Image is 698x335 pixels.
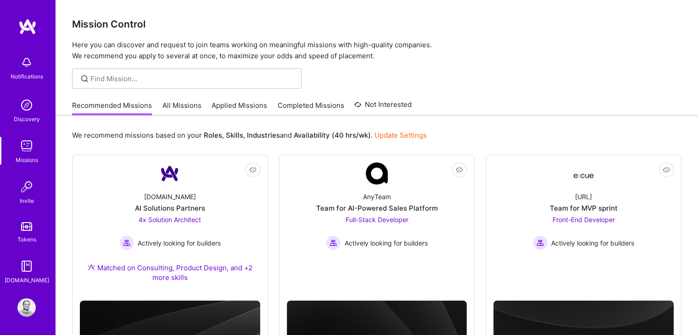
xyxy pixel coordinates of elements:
[72,100,152,116] a: Recommended Missions
[17,257,36,275] img: guide book
[20,196,34,206] div: Invite
[80,162,260,293] a: Company Logo[DOMAIN_NAME]AI Solutions Partners4x Solution Architect Actively looking for builders...
[80,263,260,282] div: Matched on Consulting, Product Design, and +2 more skills
[14,114,40,124] div: Discovery
[573,165,595,182] img: Company Logo
[135,203,205,213] div: AI Solutions Partners
[138,238,221,248] span: Actively looking for builders
[5,275,49,285] div: [DOMAIN_NAME]
[119,235,134,250] img: Actively looking for builders
[17,137,36,155] img: teamwork
[533,235,547,250] img: Actively looking for builders
[16,155,38,165] div: Missions
[344,238,427,248] span: Actively looking for builders
[663,166,670,173] i: icon EyeClosed
[17,298,36,317] img: User Avatar
[249,166,257,173] i: icon EyeClosed
[550,203,618,213] div: Team for MVP sprint
[18,18,37,35] img: logo
[326,235,341,250] img: Actively looking for builders
[21,222,32,231] img: tokens
[366,162,388,184] img: Company Logo
[162,100,201,116] a: All Missions
[159,162,181,184] img: Company Logo
[17,53,36,72] img: bell
[553,216,615,223] span: Front-End Developer
[247,131,280,140] b: Industries
[354,99,412,116] a: Not Interested
[287,162,467,279] a: Company LogoAnyTeamTeam for AI-Powered Sales PlatformFull-Stack Developer Actively looking for bu...
[17,178,36,196] img: Invite
[345,216,408,223] span: Full-Stack Developer
[226,131,243,140] b: Skills
[575,192,592,201] div: [URL]
[204,131,222,140] b: Roles
[17,96,36,114] img: discovery
[88,263,95,271] img: Ateam Purple Icon
[212,100,267,116] a: Applied Missions
[278,100,344,116] a: Completed Missions
[15,298,38,317] a: User Avatar
[11,72,43,81] div: Notifications
[17,234,36,244] div: Tokens
[144,192,196,201] div: [DOMAIN_NAME]
[493,162,674,279] a: Company Logo[URL]Team for MVP sprintFront-End Developer Actively looking for buildersActively loo...
[139,216,201,223] span: 4x Solution Architect
[551,238,634,248] span: Actively looking for builders
[72,39,681,61] p: Here you can discover and request to join teams working on meaningful missions with high-quality ...
[316,203,437,213] div: Team for AI-Powered Sales Platform
[79,73,90,84] i: icon SearchGrey
[72,130,427,140] p: We recommend missions based on your , , and .
[363,192,391,201] div: AnyTeam
[90,74,295,84] input: Find Mission...
[374,131,427,140] a: Update Settings
[456,166,463,173] i: icon EyeClosed
[294,131,371,140] b: Availability (40 hrs/wk)
[72,18,681,30] h3: Mission Control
